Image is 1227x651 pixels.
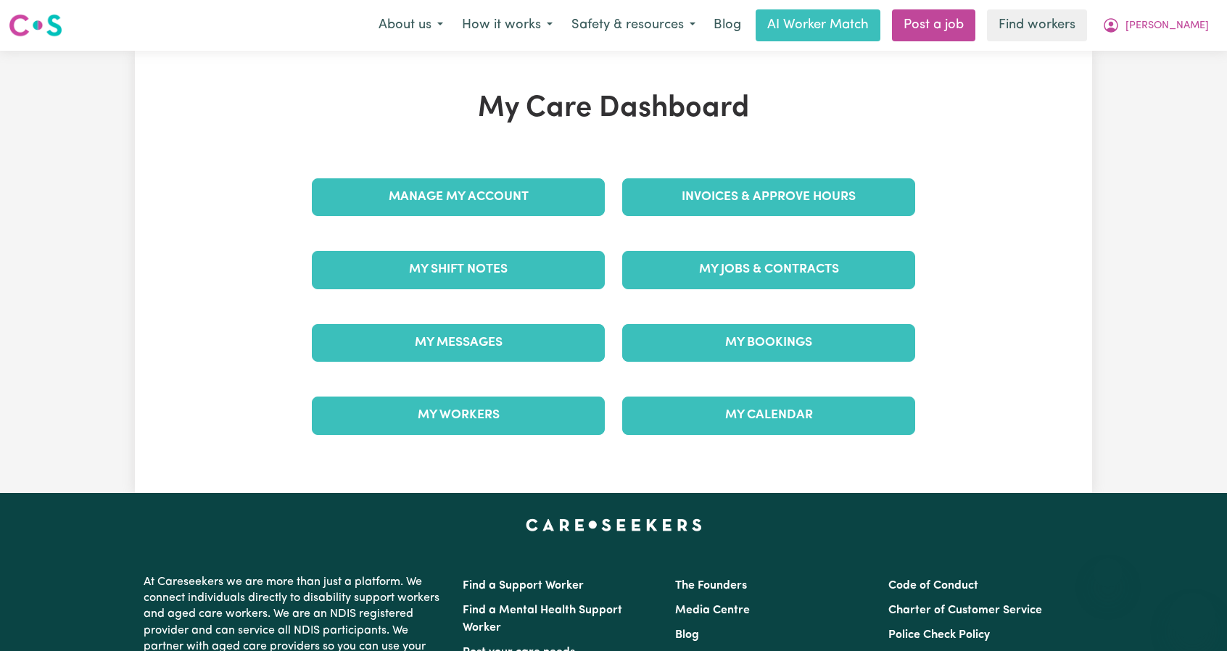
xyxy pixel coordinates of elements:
a: Media Centre [675,605,750,616]
a: My Calendar [622,397,915,434]
a: Careseekers home page [526,519,702,531]
a: Find a Mental Health Support Worker [463,605,622,634]
a: Blog [705,9,750,41]
a: Post a job [892,9,975,41]
img: Careseekers logo [9,12,62,38]
a: The Founders [675,580,747,592]
a: My Jobs & Contracts [622,251,915,289]
iframe: Close message [1094,558,1123,587]
button: About us [369,10,453,41]
a: Find workers [987,9,1087,41]
a: Careseekers logo [9,9,62,42]
a: Blog [675,629,699,641]
button: My Account [1093,10,1218,41]
a: Charter of Customer Service [888,605,1042,616]
button: Safety & resources [562,10,705,41]
a: My Workers [312,397,605,434]
a: My Shift Notes [312,251,605,289]
iframe: Button to launch messaging window [1169,593,1215,639]
a: My Bookings [622,324,915,362]
button: How it works [453,10,562,41]
a: Police Check Policy [888,629,990,641]
h1: My Care Dashboard [303,91,924,126]
a: Manage My Account [312,178,605,216]
span: [PERSON_NAME] [1125,18,1209,34]
a: Find a Support Worker [463,580,584,592]
a: AI Worker Match [756,9,880,41]
a: Invoices & Approve Hours [622,178,915,216]
a: Code of Conduct [888,580,978,592]
a: My Messages [312,324,605,362]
